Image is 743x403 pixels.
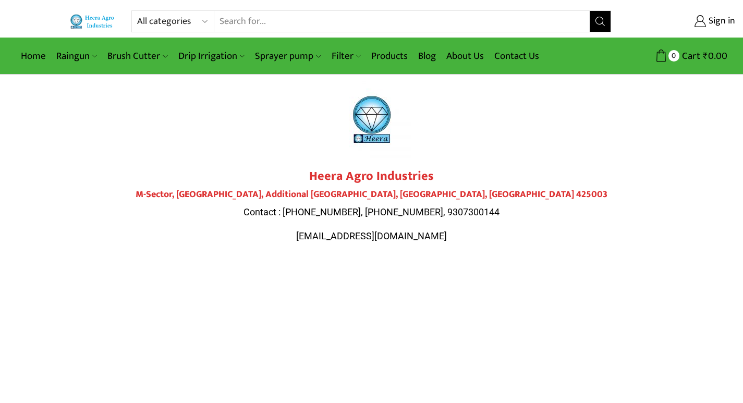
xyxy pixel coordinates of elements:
[214,11,590,32] input: Search for...
[366,44,413,68] a: Products
[489,44,544,68] a: Contact Us
[102,44,173,68] a: Brush Cutter
[703,48,708,64] span: ₹
[309,166,434,187] strong: Heera Agro Industries
[51,44,102,68] a: Raingun
[173,44,250,68] a: Drip Irrigation
[441,44,489,68] a: About Us
[668,50,679,61] span: 0
[326,44,366,68] a: Filter
[296,230,447,241] span: [EMAIL_ADDRESS][DOMAIN_NAME]
[16,44,51,68] a: Home
[413,44,441,68] a: Blog
[703,48,727,64] bdi: 0.00
[706,15,735,28] span: Sign in
[679,49,700,63] span: Cart
[590,11,611,32] button: Search button
[333,80,411,158] img: heera-logo-1000
[243,206,500,217] span: Contact : [PHONE_NUMBER], [PHONE_NUMBER], 9307300144
[80,189,664,201] h4: M-Sector, [GEOGRAPHIC_DATA], Additional [GEOGRAPHIC_DATA], [GEOGRAPHIC_DATA], [GEOGRAPHIC_DATA] 4...
[627,12,735,31] a: Sign in
[250,44,326,68] a: Sprayer pump
[622,46,727,66] a: 0 Cart ₹0.00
